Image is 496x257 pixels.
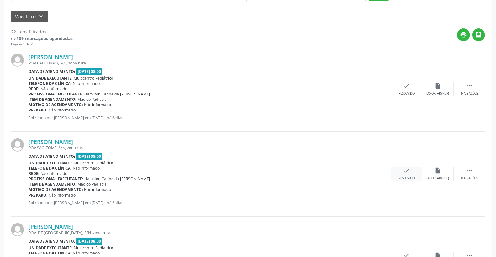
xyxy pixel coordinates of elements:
b: Telefone da clínica: [29,166,72,171]
i:  [475,31,482,38]
div: Mais ações [461,176,478,181]
b: Item de agendamento: [29,97,76,102]
b: Preparo: [29,193,48,198]
span: Multicentro Pediátrico [74,75,113,81]
span: Não informado [73,250,100,256]
div: de [11,35,73,42]
span: [DATE] 08:00 [76,153,103,160]
span: Não informado [84,187,111,192]
b: Data de atendimento: [29,69,75,74]
i: insert_drive_file [435,167,441,174]
button: Mais filtroskeyboard_arrow_down [11,11,48,22]
div: POV CALDEIRAO, S/N, zona rural [29,60,391,66]
b: Motivo de agendamento: [29,102,83,107]
div: Resolvido [399,91,415,96]
b: Unidade executante: [29,160,73,166]
i: keyboard_arrow_down [38,13,45,20]
div: POV SAO TOME, S/N, zona rural [29,145,391,151]
span: Hamilton Caribe da [PERSON_NAME] [85,176,150,182]
span: Não informado [49,193,76,198]
b: Unidade executante: [29,245,73,250]
b: Telefone da clínica: [29,81,72,86]
b: Item de agendamento: [29,182,76,187]
span: [DATE] 08:00 [76,238,103,245]
a: [PERSON_NAME] [29,223,73,230]
a: [PERSON_NAME] [29,138,73,145]
b: Rede: [29,86,39,91]
div: 22 itens filtrados [11,28,73,35]
strong: 109 marcações agendadas [16,35,73,41]
p: Solicitado por [PERSON_NAME] em [DATE] - há 6 dias [29,115,391,121]
p: Solicitado por [PERSON_NAME] em [DATE] - há 6 dias [29,200,391,205]
span: Multicentro Pediátrico [74,245,113,250]
b: Motivo de agendamento: [29,187,83,192]
b: Rede: [29,171,39,176]
span: Hamilton Caribe da [PERSON_NAME] [85,91,150,97]
b: Telefone da clínica: [29,250,72,256]
img: img [11,138,24,152]
span: Não informado [84,102,111,107]
b: Profissional executante: [29,91,83,97]
i: print [460,31,467,38]
span: Não informado [49,107,76,113]
b: Profissional executante: [29,176,83,182]
span: [DATE] 08:00 [76,68,103,75]
span: Não informado [73,166,100,171]
span: Não informado [73,81,100,86]
span: Médico Pediatra [78,182,107,187]
i: check [403,82,410,89]
span: Não informado [41,171,68,176]
span: Multicentro Pediátrico [74,160,113,166]
button: print [457,28,470,41]
i:  [466,167,473,174]
div: Exportar (PDF) [427,176,449,181]
div: Exportar (PDF) [427,91,449,96]
b: Preparo: [29,107,48,113]
img: img [11,223,24,236]
span: Não informado [41,86,68,91]
i: check [403,167,410,174]
div: Página 1 de 2 [11,42,73,47]
button:  [472,28,485,41]
b: Unidade executante: [29,75,73,81]
div: Resolvido [399,176,415,181]
span: Médico Pediatra [78,97,107,102]
img: img [11,54,24,67]
i: insert_drive_file [435,82,441,89]
div: POV. DE [GEOGRAPHIC_DATA], S/N, zona rural [29,230,391,235]
div: Mais ações [461,91,478,96]
a: [PERSON_NAME] [29,54,73,60]
b: Data de atendimento: [29,154,75,159]
i:  [466,82,473,89]
b: Data de atendimento: [29,239,75,244]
